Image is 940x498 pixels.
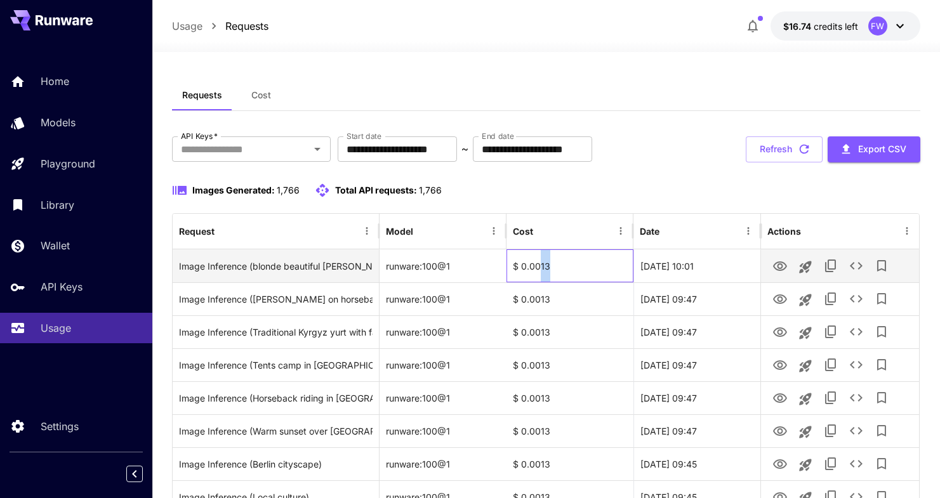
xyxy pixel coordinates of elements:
span: credits left [814,21,858,32]
div: $ 0.0013 [506,249,633,282]
button: Launch in playground [793,386,818,412]
p: Settings [41,419,79,434]
nav: breadcrumb [172,18,268,34]
p: Playground [41,156,95,171]
div: $ 0.0013 [506,348,633,381]
div: runware:100@1 [380,414,506,447]
button: Launch in playground [793,419,818,445]
p: Wallet [41,238,70,253]
p: Library [41,197,74,213]
div: runware:100@1 [380,348,506,381]
button: Refresh [746,136,823,162]
div: $16.7435 [783,20,858,33]
button: Add to library [869,253,894,278]
button: See details [844,352,869,377]
div: Collapse sidebar [136,462,152,485]
div: Actions [767,226,801,237]
button: Add to library [869,319,894,344]
button: Add to library [869,385,894,410]
p: Home [41,74,69,89]
div: 23 Aug, 2025 09:47 [633,282,760,315]
button: Add to library [869,451,894,476]
a: Usage [172,18,202,34]
button: View Image [767,285,793,311]
button: Menu [739,222,757,240]
button: Copy TaskUUID [818,385,844,410]
button: Menu [358,222,376,240]
div: FW [868,16,887,36]
div: Click to copy prompt [179,382,373,414]
button: Copy TaskUUID [818,451,844,476]
div: 23 Aug, 2025 09:47 [633,414,760,447]
div: $ 0.0013 [506,447,633,480]
button: Add to library [869,418,894,443]
button: Collapse sidebar [126,466,143,482]
button: Menu [612,222,630,240]
button: Copy TaskUUID [818,418,844,443]
div: Model [386,226,413,237]
button: Open [308,140,326,158]
button: View Image [767,417,793,443]
button: Menu [485,222,503,240]
div: Click to copy prompt [179,316,373,348]
button: See details [844,451,869,476]
div: Date [640,226,659,237]
div: $ 0.0013 [506,282,633,315]
div: Click to copy prompt [179,415,373,447]
span: Total API requests: [335,185,417,195]
button: See details [844,286,869,311]
button: Copy TaskUUID [818,352,844,377]
div: 23 Aug, 2025 09:47 [633,315,760,348]
div: Click to copy prompt [179,349,373,381]
button: See details [844,385,869,410]
div: 23 Aug, 2025 09:47 [633,381,760,414]
div: 23 Aug, 2025 09:47 [633,348,760,381]
button: Sort [534,222,552,240]
div: $ 0.0013 [506,315,633,348]
p: Models [41,115,76,130]
p: ~ [461,141,468,157]
button: See details [844,418,869,443]
button: Sort [414,222,432,240]
div: Click to copy prompt [179,448,373,480]
button: View Image [767,450,793,476]
div: runware:100@1 [380,315,506,348]
span: 1,766 [419,185,442,195]
div: $ 0.0013 [506,381,633,414]
span: 1,766 [277,185,300,195]
button: Menu [898,222,916,240]
button: Sort [216,222,234,240]
button: Copy TaskUUID [818,286,844,311]
button: View Image [767,351,793,377]
div: Cost [513,226,533,237]
div: Click to copy prompt [179,250,373,282]
button: Copy TaskUUID [818,253,844,278]
button: View Image [767,252,793,278]
div: runware:100@1 [380,447,506,480]
span: Images Generated: [192,185,275,195]
label: API Keys [181,131,218,141]
button: See details [844,319,869,344]
button: View Image [767,318,793,344]
button: Copy TaskUUID [818,319,844,344]
label: Start date [347,131,381,141]
button: Launch in playground [793,254,818,280]
span: Cost [251,89,271,101]
button: $16.7435FW [771,11,920,41]
button: View Image [767,384,793,410]
button: Add to library [869,352,894,377]
label: End date [482,131,513,141]
p: API Keys [41,279,83,294]
button: Sort [661,222,679,240]
div: runware:100@1 [380,249,506,282]
p: Usage [41,320,71,336]
div: Request [179,226,215,237]
span: Requests [182,89,222,101]
button: Export CSV [828,136,920,162]
button: Launch in playground [793,287,818,313]
a: Requests [225,18,268,34]
span: $16.74 [783,21,814,32]
button: See details [844,253,869,278]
